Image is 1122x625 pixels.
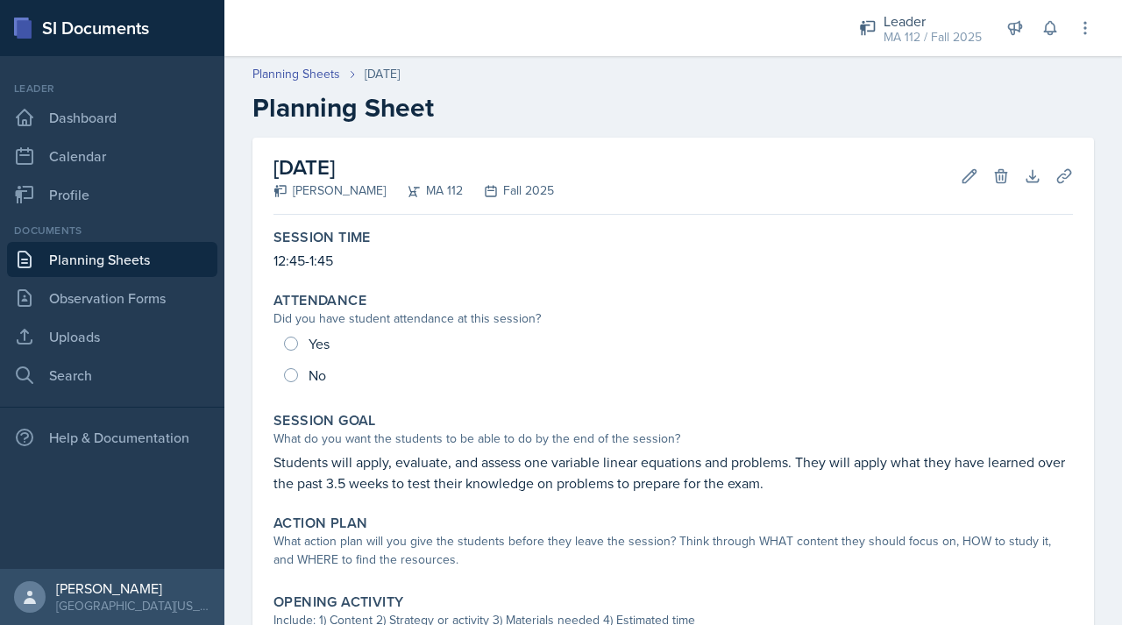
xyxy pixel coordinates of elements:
a: Uploads [7,319,217,354]
p: 12:45-1:45 [273,250,1073,271]
label: Action Plan [273,515,367,532]
div: What do you want the students to be able to do by the end of the session? [273,430,1073,448]
div: MA 112 [386,181,463,200]
div: [PERSON_NAME] [56,579,210,597]
a: Observation Forms [7,281,217,316]
div: [PERSON_NAME] [273,181,386,200]
a: Profile [7,177,217,212]
a: Planning Sheets [252,65,340,83]
div: [GEOGRAPHIC_DATA][US_STATE] in [GEOGRAPHIC_DATA] [56,597,210,614]
div: Leader [884,11,982,32]
h2: Planning Sheet [252,92,1094,124]
h2: [DATE] [273,152,554,183]
div: Help & Documentation [7,420,217,455]
a: Dashboard [7,100,217,135]
label: Session Goal [273,412,376,430]
a: Calendar [7,138,217,174]
p: Students will apply, evaluate, and assess one variable linear equations and problems. They will a... [273,451,1073,494]
label: Session Time [273,229,371,246]
div: Fall 2025 [463,181,554,200]
a: Search [7,358,217,393]
label: Attendance [273,292,366,309]
div: Documents [7,223,217,238]
a: Planning Sheets [7,242,217,277]
div: [DATE] [365,65,400,83]
div: Did you have student attendance at this session? [273,309,1073,328]
label: Opening Activity [273,593,403,611]
div: Leader [7,81,217,96]
div: What action plan will you give the students before they leave the session? Think through WHAT con... [273,532,1073,569]
div: MA 112 / Fall 2025 [884,28,982,46]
